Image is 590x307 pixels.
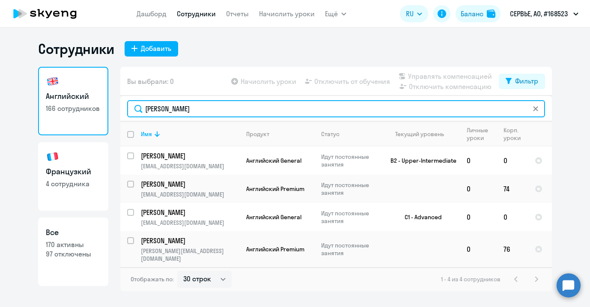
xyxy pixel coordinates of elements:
[46,179,101,188] p: 4 сотрудника
[325,9,338,19] span: Ещё
[141,151,239,161] a: [PERSON_NAME]
[246,157,301,164] span: Английский General
[506,3,583,24] button: СЕРВЬЕ, АО, #168523
[141,247,239,262] p: [PERSON_NAME][EMAIL_ADDRESS][DOMAIN_NAME]
[141,236,238,245] p: [PERSON_NAME]
[125,41,178,57] button: Добавить
[406,9,414,19] span: RU
[497,231,528,267] td: 76
[510,9,568,19] p: СЕРВЬЕ, АО, #168523
[46,227,101,238] h3: Все
[46,249,101,259] p: 97 отключены
[504,126,527,142] div: Корп. уроки
[325,5,346,22] button: Ещё
[460,175,497,203] td: 0
[38,40,114,57] h1: Сотрудники
[321,153,380,168] p: Идут постоянные занятия
[460,231,497,267] td: 0
[141,179,239,189] a: [PERSON_NAME]
[46,75,60,88] img: english
[38,142,108,211] a: Французкий4 сотрудника
[141,208,238,217] p: [PERSON_NAME]
[141,179,238,189] p: [PERSON_NAME]
[499,74,545,89] button: Фильтр
[46,240,101,249] p: 170 активны
[141,43,171,54] div: Добавить
[46,104,101,113] p: 166 сотрудников
[141,191,239,198] p: [EMAIL_ADDRESS][DOMAIN_NAME]
[395,130,444,138] div: Текущий уровень
[504,126,522,142] div: Корп. уроки
[141,130,152,138] div: Имя
[46,166,101,177] h3: Французкий
[131,275,174,283] span: Отображать по:
[467,126,491,142] div: Личные уроки
[460,203,497,231] td: 0
[321,130,380,138] div: Статус
[141,130,239,138] div: Имя
[38,218,108,286] a: Все170 активны97 отключены
[141,208,239,217] a: [PERSON_NAME]
[321,130,340,138] div: Статус
[127,76,174,86] span: Вы выбрали: 0
[321,181,380,197] p: Идут постоянные занятия
[259,9,315,18] a: Начислить уроки
[177,9,216,18] a: Сотрудники
[46,150,60,164] img: french
[141,236,239,245] a: [PERSON_NAME]
[141,151,238,161] p: [PERSON_NAME]
[460,146,497,175] td: 0
[515,76,538,86] div: Фильтр
[380,203,460,231] td: C1 - Advanced
[497,175,528,203] td: 74
[441,275,501,283] span: 1 - 4 из 4 сотрудников
[246,245,304,253] span: Английский Premium
[38,67,108,135] a: Английский166 сотрудников
[46,91,101,102] h3: Английский
[321,241,380,257] p: Идут постоянные занятия
[497,146,528,175] td: 0
[461,9,483,19] div: Баланс
[127,100,545,117] input: Поиск по имени, email, продукту или статусу
[141,219,239,227] p: [EMAIL_ADDRESS][DOMAIN_NAME]
[226,9,249,18] a: Отчеты
[387,130,459,138] div: Текущий уровень
[246,130,269,138] div: Продукт
[456,5,501,22] button: Балансbalance
[141,162,239,170] p: [EMAIL_ADDRESS][DOMAIN_NAME]
[467,126,496,142] div: Личные уроки
[321,209,380,225] p: Идут постоянные занятия
[497,203,528,231] td: 0
[487,9,495,18] img: balance
[246,213,301,221] span: Английский General
[137,9,167,18] a: Дашборд
[246,130,314,138] div: Продукт
[380,146,460,175] td: B2 - Upper-Intermediate
[246,185,304,193] span: Английский Premium
[400,5,428,22] button: RU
